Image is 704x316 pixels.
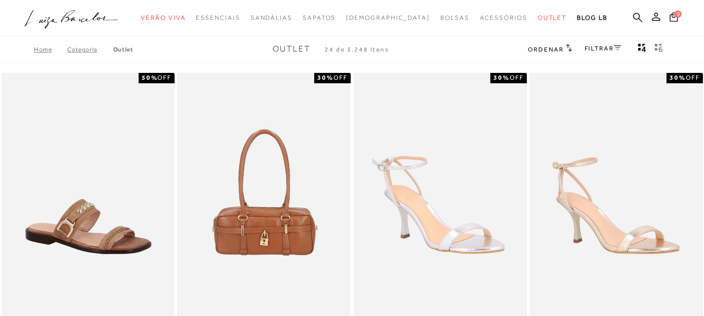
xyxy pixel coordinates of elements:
strong: 30% [317,74,334,81]
a: Outlet [113,46,133,53]
span: 24 de 3.248 itens [325,46,389,53]
a: categoryNavScreenReaderText [480,8,527,28]
span: 0 [674,10,682,18]
a: categoryNavScreenReaderText [440,8,470,28]
span: OFF [334,74,348,81]
span: OFF [686,74,700,81]
strong: 30% [670,74,686,81]
a: Categoria [67,46,113,53]
span: Bolsas [440,14,470,21]
span: Sapatos [303,14,336,21]
span: OFF [510,74,524,81]
span: Outlet [273,44,311,54]
strong: 30% [493,74,510,81]
a: categoryNavScreenReaderText [538,8,567,28]
span: Essenciais [196,14,240,21]
span: [DEMOGRAPHIC_DATA] [346,14,430,21]
span: Acessórios [480,14,527,21]
button: 0 [666,11,681,26]
a: BLOG LB [577,8,607,28]
span: BLOG LB [577,14,607,21]
a: categoryNavScreenReaderText [303,8,336,28]
strong: 50% [142,74,158,81]
span: OFF [157,74,171,81]
a: categoryNavScreenReaderText [251,8,292,28]
a: noSubCategoriesText [346,8,430,28]
button: gridText6Desc [651,43,666,56]
a: FILTRAR [585,45,621,52]
a: categoryNavScreenReaderText [141,8,186,28]
span: Ordenar [528,46,563,53]
span: Outlet [538,14,567,21]
a: Home [34,46,67,53]
a: categoryNavScreenReaderText [196,8,240,28]
span: Sandálias [251,14,292,21]
button: Mostrar 4 produtos por linha [635,43,649,56]
span: Verão Viva [141,14,186,21]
